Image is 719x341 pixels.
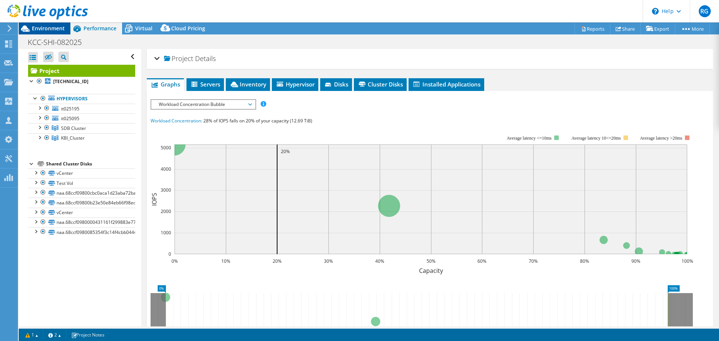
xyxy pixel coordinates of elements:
span: RG [699,5,711,17]
text: 2000 [161,208,171,214]
span: Project [164,55,193,63]
span: it025095 [61,115,79,122]
text: 20% [273,258,282,264]
text: 3000 [161,187,171,193]
span: Workload Concentration: [151,118,202,124]
a: KBI_Cluster [28,133,135,143]
span: KBI_Cluster [61,135,85,141]
a: it025095 [28,113,135,123]
a: 1 [20,330,43,340]
text: 5000 [161,144,171,151]
span: 28% of IOPS falls on 20% of your capacity (12.69 TiB) [203,118,312,124]
text: 20% [281,148,290,155]
b: [TECHNICAL_ID] [53,78,88,85]
svg: \n [652,8,659,15]
text: 40% [375,258,384,264]
span: Performance [84,25,116,32]
a: SDB Cluster [28,123,135,133]
span: it025195 [61,106,79,112]
span: SDB Cluster [61,125,86,131]
a: 2 [43,330,66,340]
text: 60% [477,258,486,264]
a: naa.68ccf0980000431161f299883e77b342 [28,217,135,227]
text: 70% [529,258,538,264]
tspan: Average latency <=10ms [507,136,552,141]
text: Average latency >20ms [640,136,682,141]
a: it025195 [28,104,135,113]
text: 4000 [161,166,171,172]
span: Hypervisor [276,80,315,88]
a: Share [610,23,641,34]
a: vCenter [28,208,135,217]
span: Installed Applications [412,80,480,88]
a: Export [640,23,675,34]
span: Workload Concentration Bubble [155,100,251,109]
text: 0 [169,251,171,257]
a: Test Vol [28,178,135,188]
text: IOPS [150,193,158,206]
text: 80% [580,258,589,264]
text: 50% [427,258,436,264]
tspan: Average latency 10<=20ms [571,136,621,141]
span: Inventory [230,80,266,88]
a: Hypervisors [28,94,135,104]
a: Project Notes [66,330,110,340]
a: vCenter [28,168,135,178]
h1: KCC-SHI-082025 [24,38,93,46]
text: 30% [324,258,333,264]
span: Servers [190,80,220,88]
a: naa.68ccf09800b23e50e84eb66f98eda91a [28,198,135,207]
div: Shared Cluster Disks [46,159,135,168]
a: naa.68ccf09800cbc0aca1d23aba72ba512d [28,188,135,198]
text: Capacity [419,267,443,275]
a: [TECHNICAL_ID] [28,77,135,86]
a: Reports [574,23,610,34]
text: 90% [631,258,640,264]
span: Disks [324,80,348,88]
span: Cluster Disks [358,80,403,88]
a: naa.68ccf0980085354f3c14f4cbb04448d8 [28,227,135,237]
text: 100% [682,258,693,264]
text: 1000 [161,229,171,236]
text: 0% [172,258,178,264]
span: Details [195,54,216,63]
text: 10% [221,258,230,264]
a: More [675,23,710,34]
span: Virtual [135,25,152,32]
span: Environment [32,25,65,32]
span: Graphs [151,80,180,88]
span: Cloud Pricing [171,25,205,32]
a: Project [28,65,135,77]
